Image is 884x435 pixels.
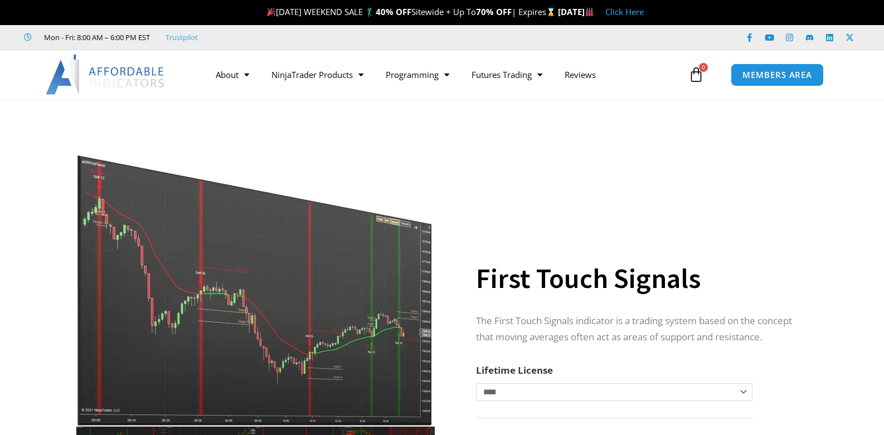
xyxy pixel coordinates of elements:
a: 0 [672,58,721,91]
span: Mon - Fri: 8:00 AM – 6:00 PM EST [41,31,150,44]
strong: [DATE] [558,6,594,17]
img: ⌛ [547,8,555,16]
strong: 70% OFF [476,6,512,17]
span: 0 [699,63,708,72]
a: Reviews [553,62,607,87]
nav: Menu [205,62,686,87]
img: LogoAI | Affordable Indicators – NinjaTrader [46,55,166,95]
p: The First Touch Signals indicator is a trading system based on the concept that moving averages o... [476,313,802,345]
label: Lifetime License [476,364,553,377]
span: MEMBERS AREA [742,71,812,79]
img: 🏭 [585,8,594,16]
span: [DATE] WEEKEND SALE 🏌️‍♂️ Sitewide + Up To | Expires [264,6,558,17]
img: 🎉 [267,8,275,16]
a: About [205,62,260,87]
a: MEMBERS AREA [731,63,824,86]
strong: 40% OFF [376,6,411,17]
a: Futures Trading [460,62,553,87]
a: NinjaTrader Products [260,62,375,87]
h1: First Touch Signals [476,259,802,298]
a: Programming [375,62,460,87]
a: Trustpilot [166,31,198,44]
a: Click Here [605,6,644,17]
img: First Touch Signals 1 | Affordable Indicators – NinjaTrader [76,119,435,427]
